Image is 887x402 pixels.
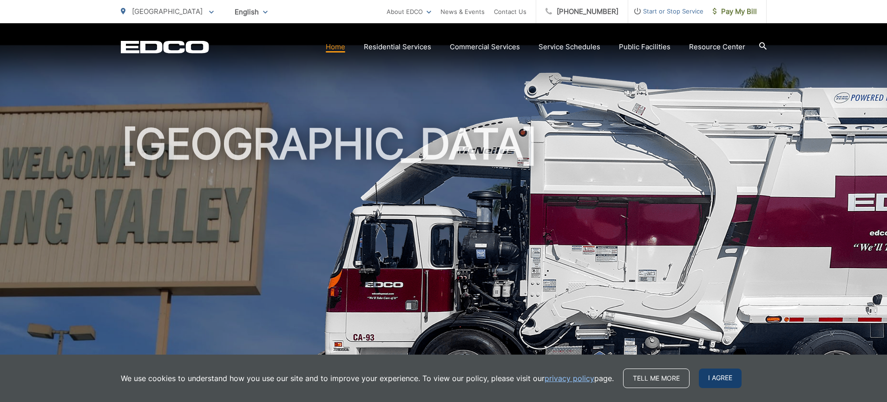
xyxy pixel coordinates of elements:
[121,40,209,53] a: EDCD logo. Return to the homepage.
[450,41,520,53] a: Commercial Services
[699,369,742,388] span: I agree
[619,41,670,53] a: Public Facilities
[121,373,614,384] p: We use cookies to understand how you use our site and to improve your experience. To view our pol...
[713,6,757,17] span: Pay My Bill
[623,369,690,388] a: Tell me more
[364,41,431,53] a: Residential Services
[440,6,485,17] a: News & Events
[387,6,431,17] a: About EDCO
[689,41,745,53] a: Resource Center
[494,6,526,17] a: Contact Us
[539,41,600,53] a: Service Schedules
[228,4,275,20] span: English
[132,7,203,16] span: [GEOGRAPHIC_DATA]
[326,41,345,53] a: Home
[545,373,594,384] a: privacy policy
